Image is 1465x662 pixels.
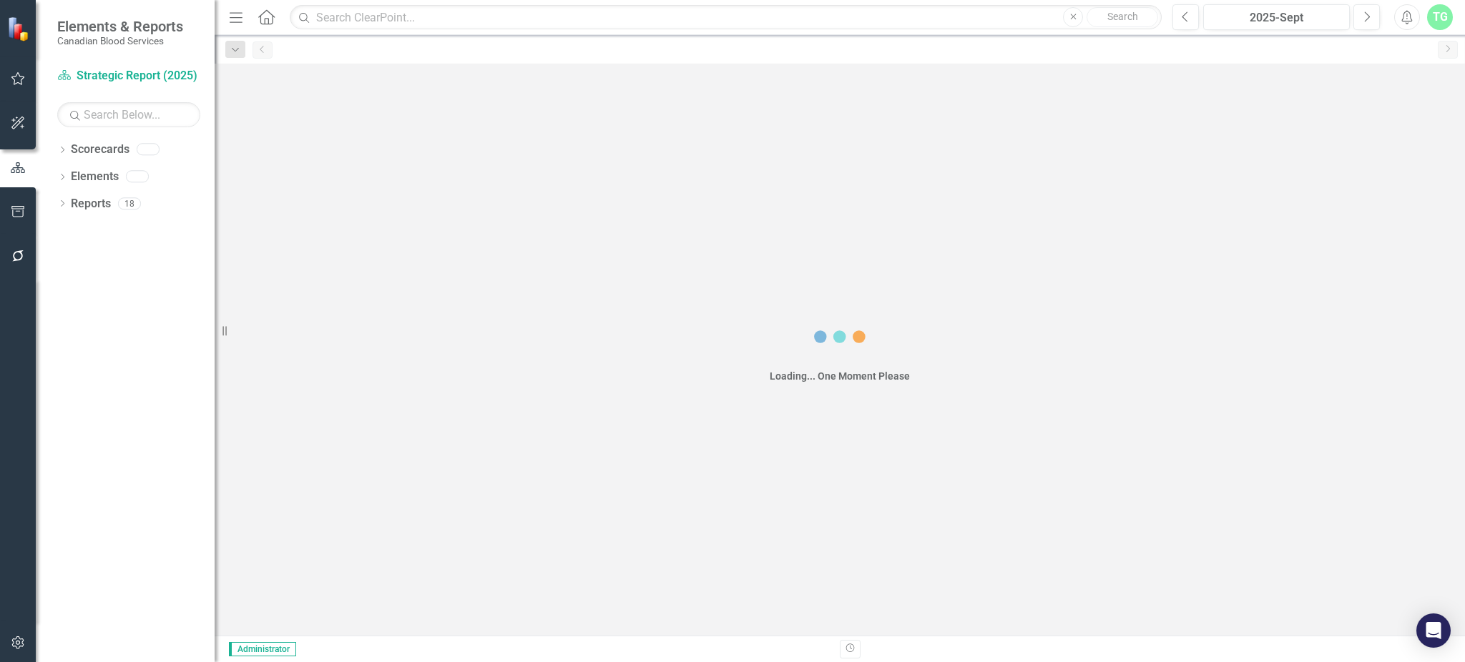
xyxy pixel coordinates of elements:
a: Scorecards [71,142,129,158]
button: TG [1427,4,1453,30]
div: 18 [118,197,141,209]
span: Elements & Reports [57,18,183,35]
input: Search Below... [57,102,200,127]
small: Canadian Blood Services [57,35,183,46]
div: Open Intercom Messenger [1416,613,1451,648]
div: 2025-Sept [1208,9,1345,26]
img: ClearPoint Strategy [7,16,32,41]
button: Search [1087,7,1158,27]
a: Strategic Report (2025) [57,68,200,84]
a: Elements [71,169,119,185]
span: Search [1107,11,1138,22]
input: Search ClearPoint... [290,5,1162,30]
button: 2025-Sept [1203,4,1350,30]
span: Administrator [229,642,296,656]
a: Reports [71,196,111,212]
div: Loading... One Moment Please [770,369,910,383]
